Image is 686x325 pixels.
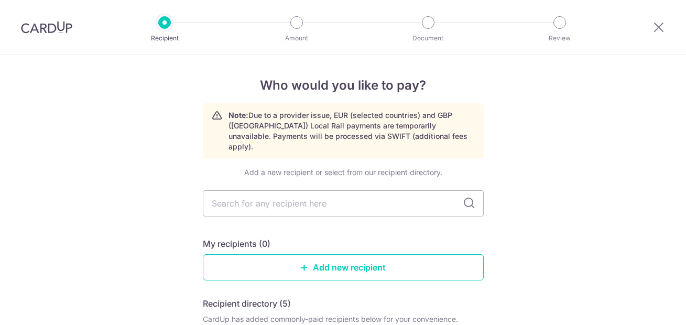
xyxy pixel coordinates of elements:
img: CardUp [21,21,72,34]
p: Recipient [126,33,203,44]
p: Due to a provider issue, EUR (selected countries) and GBP ([GEOGRAPHIC_DATA]) Local Rail payments... [228,110,475,152]
h5: Recipient directory (5) [203,297,291,310]
input: Search for any recipient here [203,190,484,216]
div: Add a new recipient or select from our recipient directory. [203,167,484,178]
strong: Note: [228,111,248,120]
p: Review [521,33,598,44]
p: Document [389,33,467,44]
div: CardUp has added commonly-paid recipients below for your convenience. [203,314,484,324]
a: Add new recipient [203,254,484,280]
p: Amount [258,33,335,44]
h5: My recipients (0) [203,237,270,250]
h4: Who would you like to pay? [203,76,484,95]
